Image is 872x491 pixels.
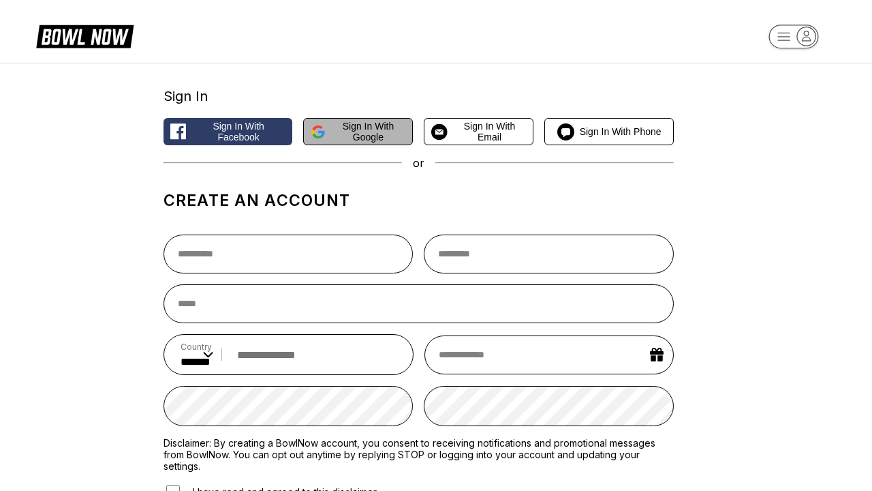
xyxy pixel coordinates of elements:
h1: Create an account [163,191,674,210]
button: Sign in with Email [424,118,533,145]
button: Sign in with Facebook [163,118,292,145]
button: Sign in with Phone [544,118,673,145]
div: or [163,156,674,170]
label: Disclaimer: By creating a BowlNow account, you consent to receiving notifications and promotional... [163,437,674,472]
label: Country [181,342,213,352]
span: Sign in with Email [453,121,527,143]
span: Sign in with Facebook [191,121,285,143]
div: Sign In [163,88,674,104]
span: Sign in with Phone [580,126,661,137]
